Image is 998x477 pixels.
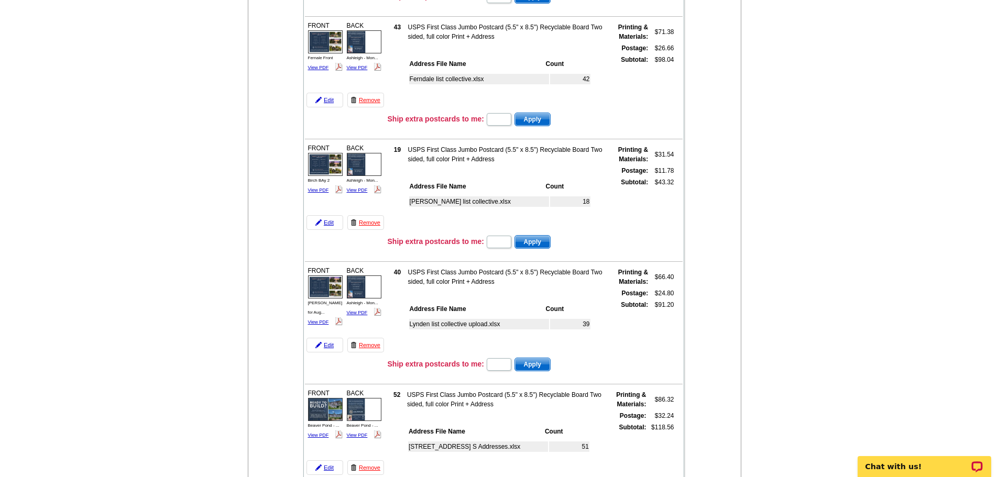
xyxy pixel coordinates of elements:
[545,59,590,69] th: Count
[308,153,343,175] img: small-thumb.jpg
[315,342,322,348] img: pencil-icon.gif
[335,63,343,71] img: pdf_logo.png
[374,308,381,316] img: pdf_logo.png
[308,423,339,428] span: Beaver Pond - ...
[315,97,322,103] img: pencil-icon.gif
[388,114,484,124] h3: Ship extra postcards to me:
[335,185,343,193] img: pdf_logo.png
[515,358,550,371] span: Apply
[306,460,343,475] a: Edit
[409,304,544,314] th: Address File Name
[550,74,590,84] td: 42
[394,269,401,276] strong: 40
[315,219,322,226] img: pencil-icon.gif
[550,196,590,207] td: 18
[408,426,543,437] th: Address File Name
[408,145,605,164] td: USPS First Class Jumbo Postcard (5.5" x 8.5") Recyclable Board Two sided, full color Print + Address
[308,301,343,315] span: [PERSON_NAME] for Aug...
[347,310,368,315] a: View PDF
[514,235,551,249] button: Apply
[345,387,383,441] div: BACK
[408,267,605,287] td: USPS First Class Jumbo Postcard (5.5" x 8.5") Recyclable Board Two sided, full color Print + Address
[409,181,544,192] th: Address File Name
[347,178,378,183] span: Ashleigh - Mon...
[345,142,383,196] div: BACK
[408,22,605,42] td: USPS First Class Jumbo Postcard (5.5" x 8.5") Recyclable Board Two sided, full color Print + Address
[335,430,343,438] img: pdf_logo.png
[347,65,368,70] a: View PDF
[393,391,400,398] strong: 52
[545,304,590,314] th: Count
[306,93,343,107] a: Edit
[308,187,329,193] a: View PDF
[648,411,675,421] td: $32.24
[374,185,381,193] img: pdf_logo.png
[549,441,589,452] td: 51
[388,237,484,246] h3: Ship extra postcards to me:
[306,264,344,328] div: FRONT
[350,97,357,103] img: trashcan-icon.gif
[619,424,646,431] strong: Subtotal:
[308,30,343,53] img: small-thumb.jpg
[308,65,329,70] a: View PDF
[650,165,674,176] td: $11.78
[408,441,548,452] td: [STREET_ADDRESS] S Addresses.xlsx
[650,22,674,42] td: $71.38
[545,181,590,192] th: Count
[621,179,648,186] strong: Subtotal:
[409,196,549,207] td: [PERSON_NAME] list collective.xlsx
[650,43,674,53] td: $26.66
[347,153,381,175] img: small-thumb.jpg
[650,177,674,231] td: $43.32
[650,54,674,109] td: $98.04
[515,236,550,248] span: Apply
[620,412,646,419] strong: Postage:
[306,338,343,352] a: Edit
[515,113,550,126] span: Apply
[621,56,648,63] strong: Subtotal:
[409,74,549,84] td: Ferndale list collective.xlsx
[308,432,329,438] a: View PDF
[308,275,343,298] img: small-thumb.jpg
[616,391,646,408] strong: Printing & Materials:
[308,178,330,183] span: Birch BAy 2
[347,30,381,53] img: small-thumb.jpg
[374,63,381,71] img: pdf_logo.png
[374,430,381,438] img: pdf_logo.png
[345,19,383,73] div: BACK
[347,275,381,298] img: small-thumb.jpg
[306,142,344,196] div: FRONT
[347,215,384,230] a: Remove
[621,167,648,174] strong: Postage:
[306,387,344,441] div: FRONT
[347,338,384,352] a: Remove
[618,146,648,163] strong: Printing & Materials:
[407,390,604,409] td: USPS First Class Jumbo Postcard (5.5" x 8.5") Recyclable Board Two sided, full color Print + Address
[308,398,343,420] img: small-thumb.jpg
[409,319,549,329] td: Lynden list collective upload.xlsx
[621,45,648,52] strong: Postage:
[409,59,544,69] th: Address File Name
[347,301,378,305] span: Ashleigh - Mon...
[621,290,648,297] strong: Postage:
[350,464,357,471] img: trashcan-icon.gif
[394,24,401,31] strong: 43
[388,359,484,369] h3: Ship extra postcards to me:
[618,24,648,40] strong: Printing & Materials:
[650,145,674,164] td: $31.54
[347,56,378,60] span: Ashleigh - Mon...
[650,299,674,354] td: $91.20
[514,358,551,371] button: Apply
[618,269,648,285] strong: Printing & Materials:
[648,422,675,476] td: $118.56
[347,432,368,438] a: View PDF
[650,267,674,287] td: $66.40
[335,317,343,325] img: pdf_logo.png
[350,342,357,348] img: trashcan-icon.gif
[648,390,675,409] td: $86.32
[345,264,383,318] div: BACK
[514,113,551,126] button: Apply
[306,19,344,73] div: FRONT
[650,288,674,298] td: $24.80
